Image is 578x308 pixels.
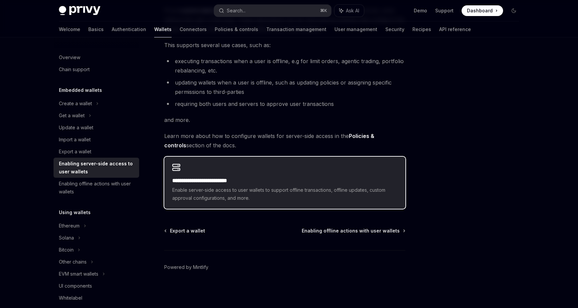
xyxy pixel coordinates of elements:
div: UI components [59,282,92,290]
div: Search... [227,7,246,15]
a: Policies & controls [215,21,258,37]
span: and more. [164,115,405,125]
a: Dashboard [462,5,503,16]
a: Welcome [59,21,80,37]
a: Transaction management [266,21,326,37]
a: Authentication [112,21,146,37]
div: Enabling offline actions with user wallets [59,180,135,196]
a: Wallets [154,21,172,37]
a: API reference [439,21,471,37]
a: Import a wallet [54,134,139,146]
div: Create a wallet [59,100,92,108]
a: UI components [54,280,139,292]
div: Enabling server-side access to user wallets [59,160,135,176]
a: Enabling offline actions with user wallets [302,227,405,234]
a: User management [334,21,377,37]
span: Ask AI [346,7,359,14]
span: Dashboard [467,7,493,14]
a: Overview [54,51,139,63]
a: Powered by Mintlify [164,264,208,271]
a: Whitelabel [54,292,139,304]
h5: Using wallets [59,208,91,216]
img: dark logo [59,6,100,15]
a: Support [435,7,454,14]
span: This supports several use cases, such as: [164,40,405,50]
div: Update a wallet [59,124,93,132]
div: Solana [59,234,74,242]
a: Recipes [412,21,431,37]
span: Enabling offline actions with user wallets [302,227,400,234]
a: Chain support [54,63,139,75]
li: requiring both users and servers to approve user transactions [164,99,405,109]
div: EVM smart wallets [59,270,98,278]
div: Other chains [59,258,87,266]
a: Export a wallet [165,227,205,234]
div: Import a wallet [59,136,91,144]
span: Enable server-side access to user wallets to support offline transactions, offline updates, custo... [172,186,397,202]
div: Export a wallet [59,148,91,156]
div: Chain support [59,65,90,73]
a: Update a wallet [54,122,139,134]
span: Learn more about how to configure wallets for server-side access in the section of the docs. [164,131,405,150]
button: Ask AI [334,5,364,17]
div: Overview [59,53,80,61]
button: Search...⌘K [214,5,331,17]
a: Basics [88,21,104,37]
h5: Embedded wallets [59,86,102,94]
a: Enabling server-side access to user wallets [54,158,139,178]
div: Get a wallet [59,112,85,120]
a: Connectors [180,21,207,37]
a: Security [385,21,404,37]
button: Toggle dark mode [508,5,519,16]
span: ⌘ K [320,8,327,13]
div: Bitcoin [59,246,74,254]
li: updating wallets when a user is offline, such as updating policies or assigning specific permissi... [164,78,405,97]
div: Ethereum [59,222,80,230]
span: Export a wallet [170,227,205,234]
a: Enabling offline actions with user wallets [54,178,139,198]
li: executing transactions when a user is offline, e.g for limit orders, agentic trading, portfolio r... [164,56,405,75]
a: Export a wallet [54,146,139,158]
a: Demo [414,7,427,14]
div: Whitelabel [59,294,82,302]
